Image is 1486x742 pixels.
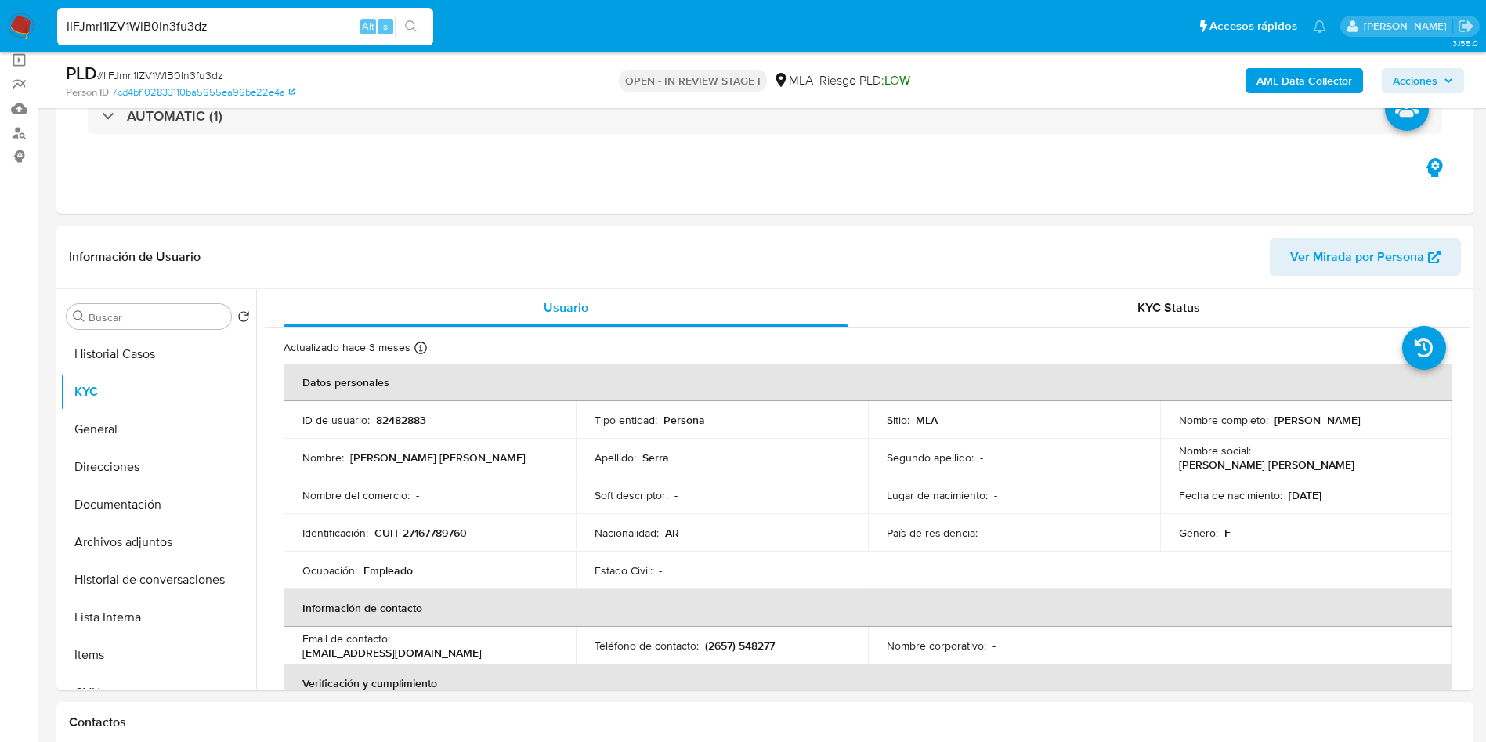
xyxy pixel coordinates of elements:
[69,249,201,265] h1: Información de Usuario
[1179,526,1218,540] p: Género :
[544,299,588,317] span: Usuario
[595,563,653,577] p: Estado Civil :
[302,632,390,646] p: Email de contacto :
[619,70,767,92] p: OPEN - IN REVIEW STAGE I
[60,486,256,523] button: Documentación
[302,563,357,577] p: Ocupación :
[663,413,705,427] p: Persona
[1179,488,1282,502] p: Fecha de nacimiento :
[992,639,996,653] p: -
[1224,526,1231,540] p: F
[595,451,636,465] p: Apellido :
[383,19,388,34] span: s
[284,664,1452,702] th: Verificación y cumplimiento
[819,72,910,89] span: Riesgo PLD:
[1179,458,1354,472] p: [PERSON_NAME] [PERSON_NAME]
[395,16,427,38] button: search-icon
[1270,238,1461,276] button: Ver Mirada por Persona
[302,413,370,427] p: ID de usuario :
[284,340,410,355] p: Actualizado hace 3 meses
[887,451,974,465] p: Segundo apellido :
[60,411,256,448] button: General
[1256,68,1352,93] b: AML Data Collector
[659,563,662,577] p: -
[1393,68,1437,93] span: Acciones
[60,674,256,711] button: CVU
[88,98,1442,134] div: AUTOMATIC (1)
[60,523,256,561] button: Archivos adjuntos
[57,16,433,37] input: Buscar usuario o caso...
[642,451,669,465] p: Serra
[1209,18,1297,34] span: Accesos rápidos
[1290,238,1424,276] span: Ver Mirada por Persona
[112,85,295,100] a: 7cd4bf102833110ba5655ea96be22e4a
[595,639,699,653] p: Teléfono de contacto :
[595,526,659,540] p: Nacionalidad :
[73,310,85,323] button: Buscar
[350,451,526,465] p: [PERSON_NAME] [PERSON_NAME]
[595,413,657,427] p: Tipo entidad :
[1382,68,1464,93] button: Acciones
[416,488,419,502] p: -
[1452,37,1478,49] span: 3.155.0
[1179,413,1268,427] p: Nombre completo :
[376,413,426,427] p: 82482883
[887,413,909,427] p: Sitio :
[284,364,1452,401] th: Datos personales
[980,451,983,465] p: -
[887,639,986,653] p: Nombre corporativo :
[1458,18,1474,34] a: Salir
[374,526,467,540] p: CUIT 27167789760
[1137,299,1200,317] span: KYC Status
[284,589,1452,627] th: Información de contacto
[884,71,910,89] span: LOW
[69,715,1461,730] h1: Contactos
[127,107,222,125] h3: AUTOMATIC (1)
[1364,19,1452,34] p: julieta.rodriguez@mercadolibre.com
[237,310,250,328] button: Volver al orden por defecto
[674,488,678,502] p: -
[302,646,482,660] p: [EMAIL_ADDRESS][DOMAIN_NAME]
[1246,68,1363,93] button: AML Data Collector
[1274,413,1361,427] p: [PERSON_NAME]
[994,488,997,502] p: -
[60,335,256,373] button: Historial Casos
[887,488,988,502] p: Lugar de nacimiento :
[60,373,256,411] button: KYC
[60,599,256,636] button: Lista Interna
[60,448,256,486] button: Direcciones
[89,310,225,324] input: Buscar
[1179,443,1251,458] p: Nombre social :
[916,413,938,427] p: MLA
[665,526,679,540] p: AR
[362,19,374,34] span: Alt
[1289,488,1321,502] p: [DATE]
[1313,20,1326,33] a: Notificaciones
[773,72,813,89] div: MLA
[66,60,97,85] b: PLD
[705,639,775,653] p: (2657) 548277
[60,636,256,674] button: Items
[60,561,256,599] button: Historial de conversaciones
[302,526,368,540] p: Identificación :
[595,488,668,502] p: Soft descriptor :
[363,563,413,577] p: Empleado
[97,67,223,83] span: # IIFJmrI1IZV1WlB0In3fu3dz
[302,488,410,502] p: Nombre del comercio :
[984,526,987,540] p: -
[302,451,344,465] p: Nombre :
[887,526,978,540] p: País de residencia :
[66,85,109,100] b: Person ID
